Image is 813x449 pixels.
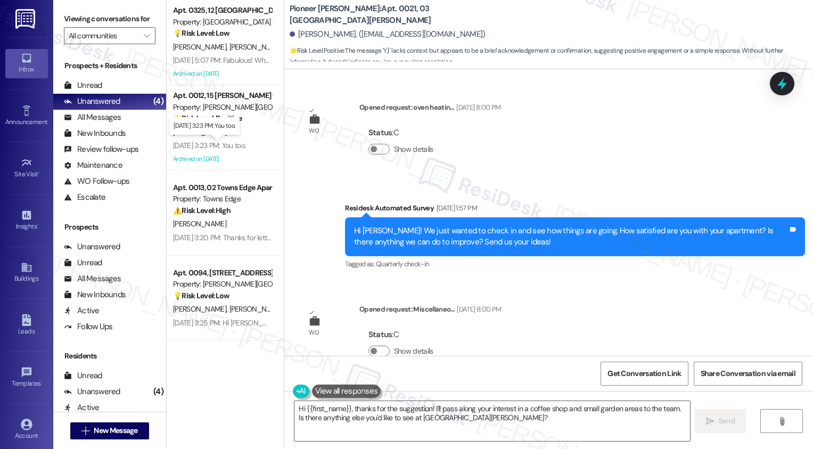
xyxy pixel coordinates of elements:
div: [DATE] 8:00 PM [454,304,501,315]
span: • [37,221,38,228]
div: Property: [PERSON_NAME][GEOGRAPHIC_DATA] [173,102,272,113]
div: Unanswered [64,386,120,397]
div: Opened request: oven heatin... [359,102,500,117]
div: Prospects + Residents [53,60,166,71]
div: [DATE] 3:25 PM: Hi [PERSON_NAME]! Kindly reach out to the office for more details. They can provi... [173,318,603,328]
a: Buildings [5,258,48,287]
div: New Inbounds [64,289,126,300]
strong: 💡 Risk Level: Low [173,291,229,300]
img: ResiDesk Logo [15,9,37,29]
div: [DATE] 8:00 PM [454,102,500,113]
button: Send [695,409,746,433]
textarea: Hi {{first_name}}, thanks for the suggestion! I'll pass along your interest in a coffee shop and ... [294,401,690,441]
div: Unread [64,370,102,381]
div: WO [309,125,319,136]
div: Apt. 0094, [STREET_ADDRESS][PERSON_NAME] [173,267,272,279]
div: WO [309,327,319,338]
div: [DATE] 1:57 PM [434,202,477,214]
div: Hi [PERSON_NAME]! We just wanted to check in and see how things are going. How satisfied are you ... [354,225,788,248]
span: • [38,169,40,176]
span: Send [718,415,735,427]
b: Status [368,329,392,340]
div: [DATE] 3:23 PM: You too. [173,141,246,150]
div: Follow Ups [64,321,113,332]
div: WO Follow-ups [64,176,129,187]
strong: 🌟 Risk Level: Positive [173,113,242,123]
button: Get Conversation Link [601,362,688,386]
div: Unread [64,80,102,91]
div: Maintenance [64,160,122,171]
input: All communities [69,27,138,44]
div: Archived on [DATE] [172,67,273,80]
strong: ⚠️ Risk Level: High [173,206,231,215]
div: Review follow-ups [64,144,138,155]
div: [PERSON_NAME]. ([EMAIL_ADDRESS][DOMAIN_NAME]) [290,29,486,40]
span: [PERSON_NAME] [173,304,229,314]
div: Apt. 0013, 02 Towns Edge Apartments LLC [173,182,272,193]
a: Insights • [5,206,48,235]
span: New Message [94,425,137,436]
div: Prospects [53,222,166,233]
span: [PERSON_NAME] [229,304,282,314]
a: Account [5,415,48,444]
a: Site Visit • [5,154,48,183]
label: Viewing conversations for [64,11,155,27]
label: Show details [394,144,433,155]
div: Tagged as: [345,256,805,272]
span: [PERSON_NAME] [229,42,282,52]
strong: 🌟 Risk Level: Positive [290,46,344,55]
div: Escalate [64,192,105,203]
div: Opened request: Miscellaneo... [359,304,501,319]
div: (4) [151,93,166,110]
strong: 💡 Risk Level: Low [173,28,229,38]
span: [PERSON_NAME] [173,219,226,228]
div: : C [368,125,438,141]
button: New Message [70,422,149,439]
div: : C [368,326,438,343]
label: Show details [394,346,433,357]
span: [PERSON_NAME] [173,127,226,137]
div: Property: [PERSON_NAME][GEOGRAPHIC_DATA] [173,279,272,290]
div: Residents [53,350,166,362]
span: Share Conversation via email [701,368,795,379]
div: Unanswered [64,241,120,252]
div: (4) [151,383,166,400]
div: Active [64,305,100,316]
div: [DATE] 5:07 PM: Fabulous! When does the pool close for humans? [173,55,376,65]
button: Share Conversation via email [694,362,802,386]
div: Active [64,402,100,413]
div: Apt. 0012, 15 [PERSON_NAME] Commons [173,90,272,101]
div: All Messages [64,273,121,284]
div: Residesk Automated Survey [345,202,805,217]
a: Inbox [5,49,48,78]
i:  [81,427,89,435]
a: Templates • [5,363,48,392]
b: Pioneer [PERSON_NAME]: Apt. 0021, 03 [GEOGRAPHIC_DATA][PERSON_NAME] [290,3,503,26]
i:  [706,417,714,426]
span: : The message 'Y.}' lacks context but appears to be a brief acknowledgement or confirmation, sugg... [290,45,813,68]
div: Property: [GEOGRAPHIC_DATA] Townhomes [173,17,272,28]
i:  [778,417,786,426]
div: Unread [64,257,102,268]
a: Leads [5,311,48,340]
div: Archived on [DATE] [172,152,273,166]
div: Unanswered [64,96,120,107]
span: • [47,117,49,124]
span: Get Conversation Link [607,368,681,379]
span: Quarterly check-in [376,259,429,268]
b: Status [368,127,392,138]
div: All Messages [64,112,121,123]
i:  [144,31,150,40]
div: Apt. 0325, 12 [GEOGRAPHIC_DATA] Townhomes [173,5,272,16]
div: Property: Towns Edge [173,193,272,205]
p: [DATE] 3:23 PM: You too. [174,121,236,130]
span: • [41,378,43,386]
span: [PERSON_NAME] [173,42,229,52]
div: New Inbounds [64,128,126,139]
